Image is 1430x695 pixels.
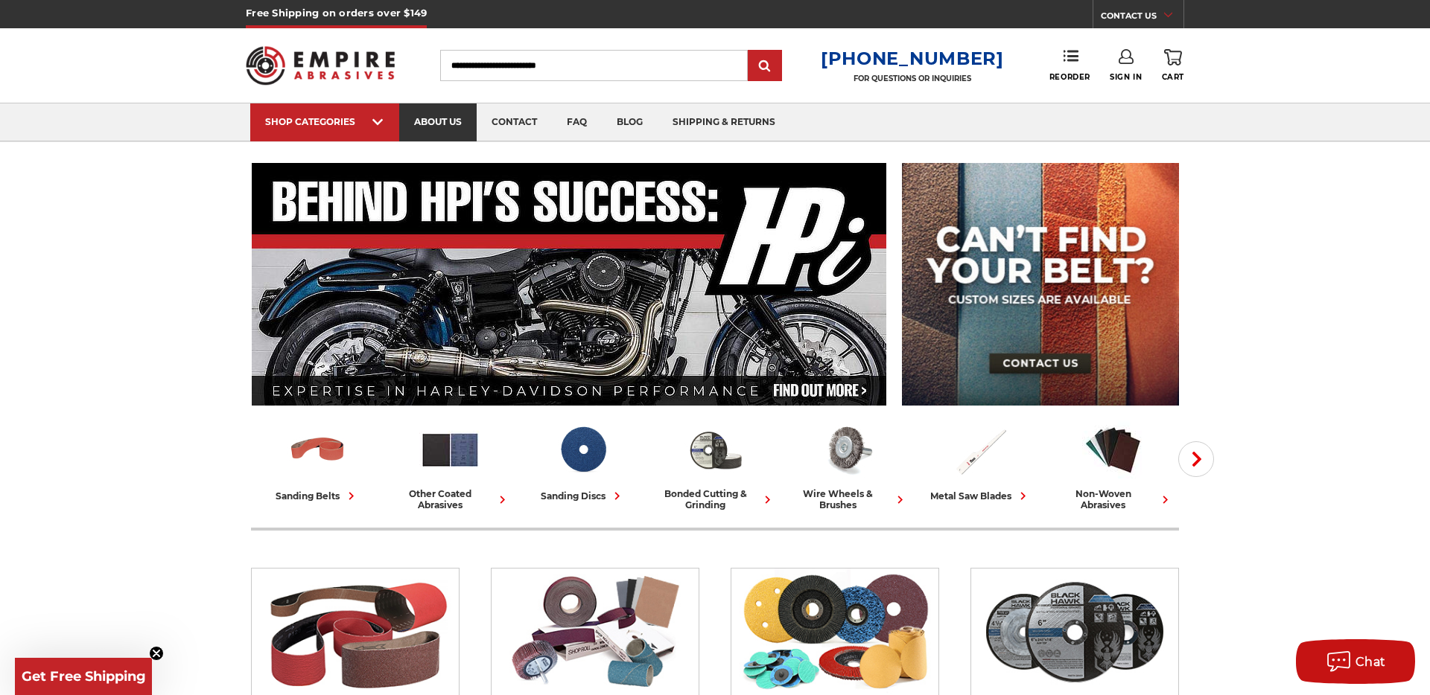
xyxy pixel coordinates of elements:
[821,74,1004,83] p: FOR QUESTIONS OR INQUIRIES
[1052,488,1173,510] div: non-woven abrasives
[817,419,879,481] img: Wire Wheels & Brushes
[1052,419,1173,510] a: non-woven abrasives
[15,658,152,695] div: Get Free ShippingClose teaser
[259,569,452,695] img: Sanding Belts
[419,419,481,481] img: Other Coated Abrasives
[1049,49,1090,81] a: Reorder
[1162,49,1184,82] a: Cart
[522,419,643,504] a: sanding discs
[1296,639,1415,684] button: Chat
[287,419,349,481] img: Sanding Belts
[246,36,395,95] img: Empire Abrasives
[552,103,602,141] a: faq
[1110,72,1142,82] span: Sign In
[399,103,477,141] a: about us
[750,51,780,81] input: Submit
[541,488,625,504] div: sanding discs
[552,419,614,481] img: Sanding Discs
[477,103,552,141] a: contact
[1178,441,1214,477] button: Next
[787,488,908,510] div: wire wheels & brushes
[602,103,658,141] a: blog
[684,419,746,481] img: Bonded Cutting & Grinding
[276,488,359,504] div: sanding belts
[22,668,146,685] span: Get Free Shipping
[1162,72,1184,82] span: Cart
[821,48,1004,69] a: [PHONE_NUMBER]
[1101,7,1183,28] a: CONTACT US
[920,419,1040,504] a: metal saw blades
[655,488,775,510] div: bonded cutting & grinding
[902,163,1179,406] img: promo banner for custom belts.
[149,646,164,661] button: Close teaser
[390,419,510,510] a: other coated abrasives
[930,488,1031,504] div: metal saw blades
[1356,655,1386,669] span: Chat
[739,569,932,695] img: Sanding Discs
[950,419,1011,481] img: Metal Saw Blades
[390,488,510,510] div: other coated abrasives
[257,419,378,504] a: sanding belts
[1082,419,1144,481] img: Non-woven Abrasives
[655,419,775,510] a: bonded cutting & grinding
[1049,72,1090,82] span: Reorder
[787,419,908,510] a: wire wheels & brushes
[252,163,887,406] img: Banner for an interview featuring Horsepower Inc who makes Harley performance upgrades featured o...
[979,569,1172,695] img: Bonded Cutting & Grinding
[658,103,790,141] a: shipping & returns
[265,116,384,127] div: SHOP CATEGORIES
[499,569,692,695] img: Other Coated Abrasives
